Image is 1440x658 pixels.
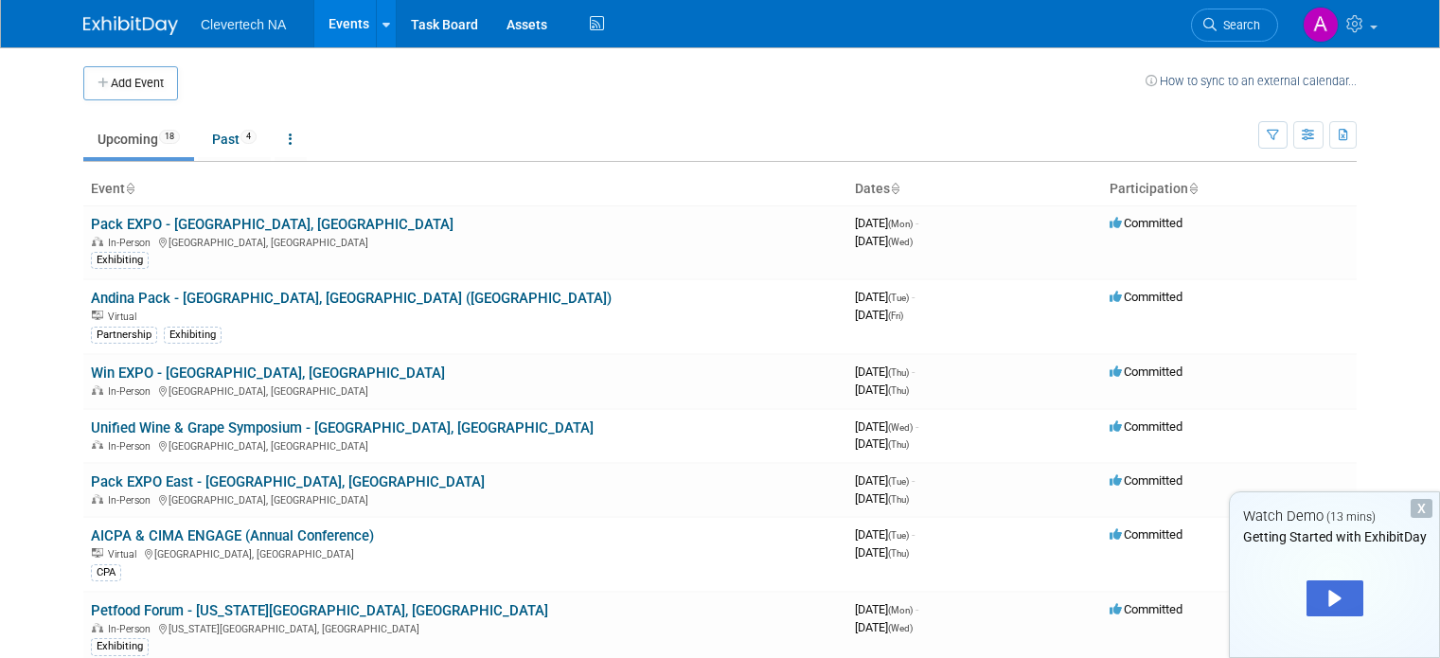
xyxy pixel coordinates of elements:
div: Exhibiting [164,327,222,344]
span: In-Person [108,623,156,635]
a: AICPA & CIMA ENGAGE (Annual Conference) [91,527,374,544]
span: (Thu) [888,385,909,396]
img: In-Person Event [92,623,103,632]
span: (Mon) [888,219,913,229]
div: Partnership [91,327,157,344]
span: [DATE] [855,365,915,379]
div: [GEOGRAPHIC_DATA], [GEOGRAPHIC_DATA] [91,491,840,507]
span: Clevertech NA [201,17,286,32]
span: [DATE] [855,436,909,451]
span: [DATE] [855,545,909,560]
div: Exhibiting [91,638,149,655]
img: Virtual Event [92,311,103,320]
span: [DATE] [855,620,913,634]
span: Committed [1110,216,1182,230]
div: [GEOGRAPHIC_DATA], [GEOGRAPHIC_DATA] [91,545,840,560]
span: - [912,290,915,304]
div: [GEOGRAPHIC_DATA], [GEOGRAPHIC_DATA] [91,234,840,249]
span: Committed [1110,473,1182,488]
span: - [912,527,915,542]
span: - [916,216,918,230]
span: - [912,473,915,488]
span: (Fri) [888,311,903,321]
img: In-Person Event [92,237,103,246]
img: In-Person Event [92,385,103,395]
div: [GEOGRAPHIC_DATA], [GEOGRAPHIC_DATA] [91,437,840,453]
span: (13 mins) [1326,510,1376,524]
span: (Wed) [888,623,913,633]
span: [DATE] [855,308,903,322]
a: Search [1191,9,1278,42]
span: [DATE] [855,290,915,304]
span: 4 [240,130,257,144]
span: In-Person [108,494,156,507]
div: Dismiss [1411,499,1432,518]
span: 18 [159,130,180,144]
a: Pack EXPO - [GEOGRAPHIC_DATA], [GEOGRAPHIC_DATA] [91,216,453,233]
div: Exhibiting [91,252,149,269]
span: (Thu) [888,439,909,450]
span: (Thu) [888,494,909,505]
span: (Thu) [888,367,909,378]
span: Committed [1110,527,1182,542]
span: (Tue) [888,476,909,487]
span: [DATE] [855,602,918,616]
a: Sort by Start Date [890,181,899,196]
a: Sort by Event Name [125,181,134,196]
th: Dates [847,173,1102,205]
img: In-Person Event [92,440,103,450]
div: Play [1307,580,1363,616]
img: ExhibitDay [83,16,178,35]
span: [DATE] [855,527,915,542]
span: Virtual [108,548,142,560]
span: (Mon) [888,605,913,615]
span: Committed [1110,365,1182,379]
span: - [916,419,918,434]
span: (Wed) [888,422,913,433]
div: Getting Started with ExhibitDay [1230,527,1439,546]
span: - [912,365,915,379]
span: Search [1217,18,1260,32]
a: Pack EXPO East - [GEOGRAPHIC_DATA], [GEOGRAPHIC_DATA] [91,473,485,490]
a: Sort by Participation Type [1188,181,1198,196]
span: [DATE] [855,234,913,248]
span: (Tue) [888,530,909,541]
img: Virtual Event [92,548,103,558]
th: Event [83,173,847,205]
a: Past4 [198,121,271,157]
span: In-Person [108,237,156,249]
a: Upcoming18 [83,121,194,157]
span: [DATE] [855,419,918,434]
span: Committed [1110,419,1182,434]
span: In-Person [108,440,156,453]
div: [US_STATE][GEOGRAPHIC_DATA], [GEOGRAPHIC_DATA] [91,620,840,635]
div: CPA [91,564,121,581]
span: Virtual [108,311,142,323]
a: Andina Pack - [GEOGRAPHIC_DATA], [GEOGRAPHIC_DATA] ([GEOGRAPHIC_DATA]) [91,290,612,307]
span: (Tue) [888,293,909,303]
th: Participation [1102,173,1357,205]
span: [DATE] [855,382,909,397]
span: Committed [1110,602,1182,616]
div: [GEOGRAPHIC_DATA], [GEOGRAPHIC_DATA] [91,382,840,398]
span: (Thu) [888,548,909,559]
button: Add Event [83,66,178,100]
img: Abigail Maravilla [1303,7,1339,43]
a: How to sync to an external calendar... [1146,74,1357,88]
span: Committed [1110,290,1182,304]
span: [DATE] [855,473,915,488]
img: In-Person Event [92,494,103,504]
div: Watch Demo [1230,507,1439,526]
span: In-Person [108,385,156,398]
span: [DATE] [855,216,918,230]
span: [DATE] [855,491,909,506]
a: Petfood Forum - [US_STATE][GEOGRAPHIC_DATA], [GEOGRAPHIC_DATA] [91,602,548,619]
a: Unified Wine & Grape Symposium - [GEOGRAPHIC_DATA], [GEOGRAPHIC_DATA] [91,419,594,436]
a: Win EXPO - [GEOGRAPHIC_DATA], [GEOGRAPHIC_DATA] [91,365,445,382]
span: - [916,602,918,616]
span: (Wed) [888,237,913,247]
